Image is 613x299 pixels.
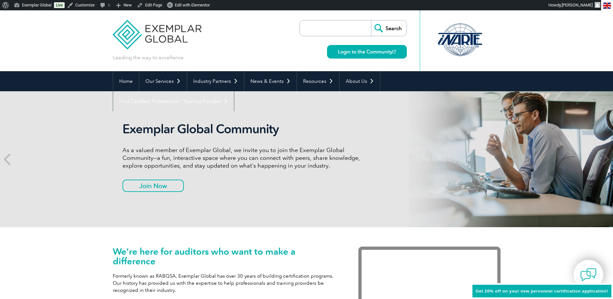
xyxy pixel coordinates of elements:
a: Our Services [139,71,187,91]
a: News & Events [244,71,297,91]
a: Home [113,71,139,91]
img: en [603,3,611,9]
a: Find Certified Professional / Training Provider [113,91,234,111]
input: Search [371,20,407,36]
span: [PERSON_NAME] [562,3,593,7]
p: Formerly known as RABQSA, Exemplar Global has over 30 years of building certification programs. O... [113,272,339,294]
h1: We’re here for auditors who want to make a difference [113,247,339,266]
a: Resources [297,71,339,91]
p: As a valued member of Exemplar Global, we invite you to join the Exemplar Global Community—a fun,... [122,146,365,170]
p: Leading the way to excellence [113,54,184,61]
a: Industry Partners [187,71,244,91]
a: Join Now [122,180,184,192]
img: open_square.png [392,50,396,53]
a: Live [54,2,65,8]
img: Exemplar Global [113,10,202,49]
span: Get 20% off on your new personnel certification application! [476,289,608,293]
a: Login to the Community [327,45,407,59]
a: About Us [340,71,380,91]
h2: Exemplar Global Community [122,122,365,137]
span: Edit with Elementor [175,3,210,7]
img: contact-chat.png [580,267,597,283]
